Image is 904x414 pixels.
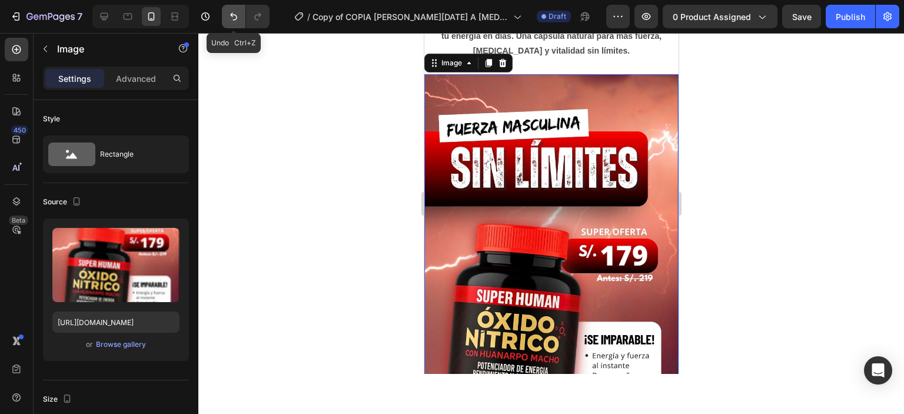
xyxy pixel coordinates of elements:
p: Image [57,42,157,56]
div: Image [15,25,40,35]
div: 450 [11,125,28,135]
button: 7 [5,5,88,28]
button: Save [782,5,821,28]
span: Draft [549,11,566,22]
div: Undo/Redo [222,5,270,28]
iframe: Design area [424,33,679,374]
span: 0 product assigned [673,11,751,23]
div: Style [43,114,60,124]
div: Rectangle [100,141,172,168]
img: preview-image [52,228,180,302]
span: / [307,11,310,23]
div: Size [43,392,74,408]
p: 7 [77,9,82,24]
div: Source [43,194,84,210]
span: Copy of COPIA [PERSON_NAME][DATE] A [MEDICAL_DATA] – Cápsulas de [MEDICAL_DATA] con Huanarpo para... [313,11,508,23]
span: Save [792,12,812,22]
span: or [86,337,93,352]
div: Beta [9,216,28,225]
div: Publish [836,11,865,23]
p: Advanced [116,72,156,85]
button: Publish [826,5,875,28]
input: https://example.com/image.jpg [52,312,180,333]
div: Open Intercom Messenger [864,356,892,385]
p: Settings [58,72,91,85]
div: Browse gallery [96,339,146,350]
button: Browse gallery [95,339,147,350]
button: 0 product assigned [663,5,777,28]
